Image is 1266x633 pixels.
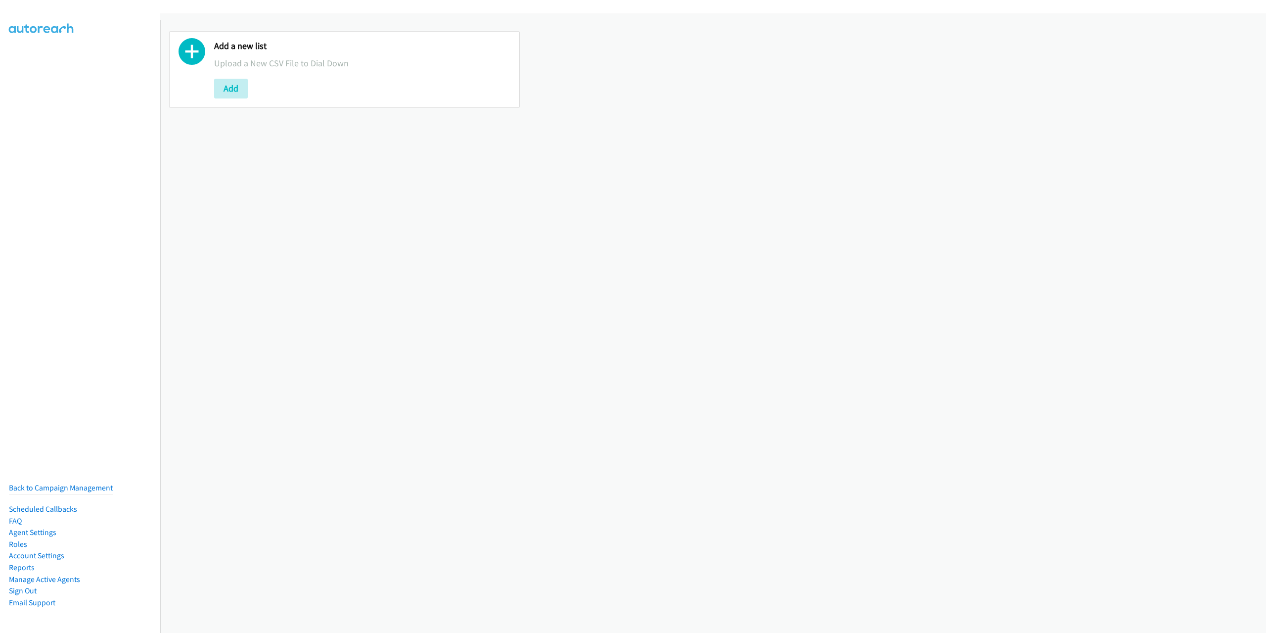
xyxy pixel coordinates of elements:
[9,528,56,537] a: Agent Settings
[9,586,37,595] a: Sign Out
[9,504,77,514] a: Scheduled Callbacks
[9,483,113,492] a: Back to Campaign Management
[9,516,22,526] a: FAQ
[214,79,248,98] button: Add
[9,598,55,607] a: Email Support
[9,575,80,584] a: Manage Active Agents
[214,56,510,70] p: Upload a New CSV File to Dial Down
[9,539,27,549] a: Roles
[214,41,510,52] h2: Add a new list
[9,563,35,572] a: Reports
[9,551,64,560] a: Account Settings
